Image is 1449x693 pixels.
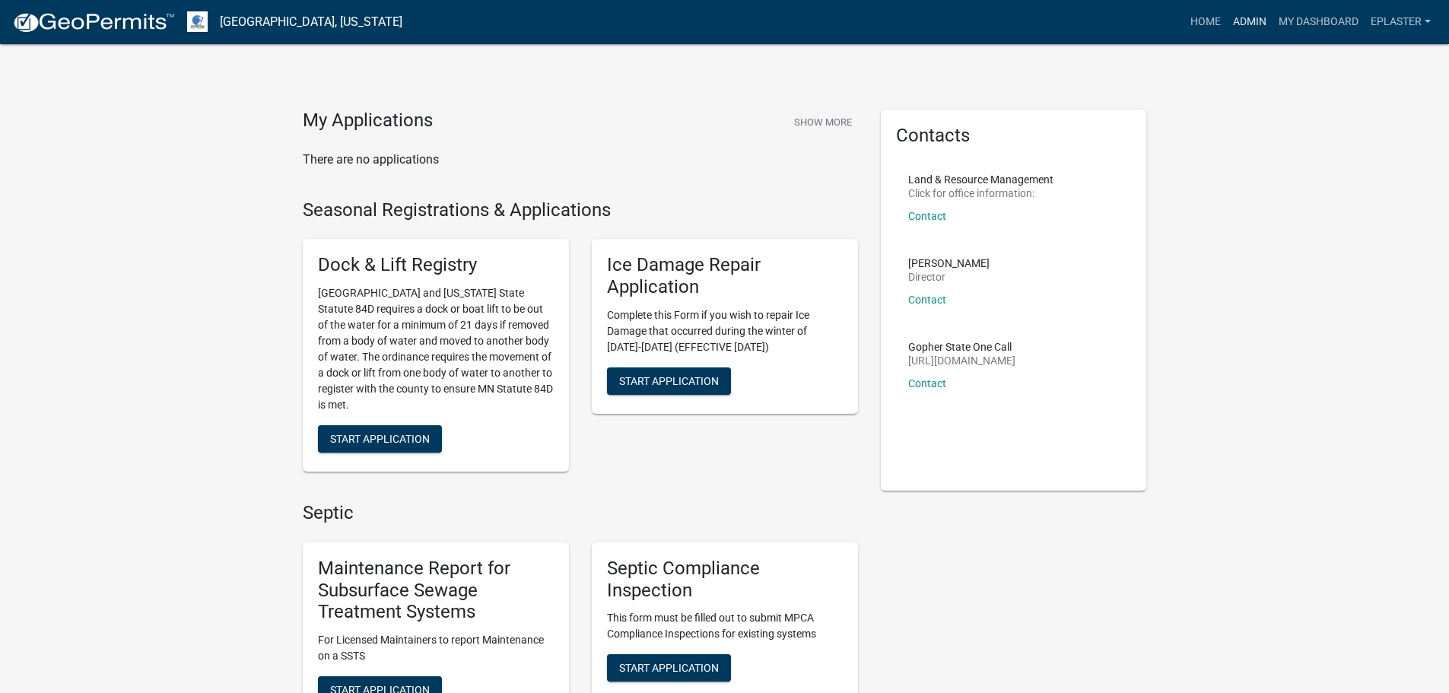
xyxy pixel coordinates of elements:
h4: Seasonal Registrations & Applications [303,199,858,221]
h5: Septic Compliance Inspection [607,558,843,602]
p: [GEOGRAPHIC_DATA] and [US_STATE] State Statute 84D requires a dock or boat lift to be out of the ... [318,285,554,413]
img: Otter Tail County, Minnesota [187,11,208,32]
p: Complete this Form if you wish to repair Ice Damage that occurred during the winter of [DATE]-[DA... [607,307,843,355]
p: This form must be filled out to submit MPCA Compliance Inspections for existing systems [607,610,843,642]
p: [URL][DOMAIN_NAME] [908,355,1015,366]
a: [GEOGRAPHIC_DATA], [US_STATE] [220,9,402,35]
button: Start Application [607,367,731,395]
h5: Ice Damage Repair Application [607,254,843,298]
h4: Septic [303,502,858,524]
p: [PERSON_NAME] [908,258,990,269]
p: There are no applications [303,151,858,169]
a: Home [1184,8,1227,37]
button: Start Application [607,654,731,682]
p: Land & Resource Management [908,174,1053,185]
span: Start Application [330,433,430,445]
a: Contact [908,294,946,306]
h4: My Applications [303,110,433,132]
p: Director [908,272,990,282]
p: Click for office information: [908,188,1053,199]
button: Show More [788,110,858,135]
a: Contact [908,210,946,222]
a: Admin [1227,8,1273,37]
a: My Dashboard [1273,8,1365,37]
h5: Maintenance Report for Subsurface Sewage Treatment Systems [318,558,554,623]
h5: Dock & Lift Registry [318,254,554,276]
p: For Licensed Maintainers to report Maintenance on a SSTS [318,632,554,664]
span: Start Application [619,374,719,386]
p: Gopher State One Call [908,342,1015,352]
h5: Contacts [896,125,1132,147]
button: Start Application [318,425,442,453]
a: eplaster [1365,8,1437,37]
span: Start Application [619,662,719,674]
a: Contact [908,377,946,389]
